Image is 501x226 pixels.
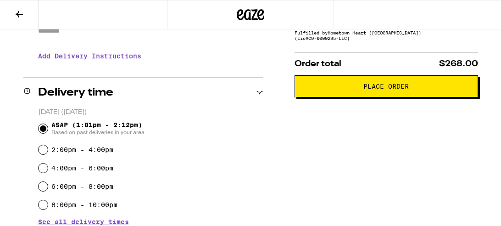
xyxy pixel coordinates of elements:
[51,164,113,172] label: 4:00pm - 6:00pm
[38,67,263,74] p: We'll contact you at [PHONE_NUMBER] when we arrive
[51,121,145,136] span: ASAP (1:01pm - 2:12pm)
[295,30,478,41] div: Fulfilled by Hometown Heart ([GEOGRAPHIC_DATA]) (Lic# C9-0000295-LIC )
[439,60,478,68] span: $268.00
[51,146,113,153] label: 2:00pm - 4:00pm
[51,129,145,136] span: Based on past deliveries in your area
[51,183,113,190] label: 6:00pm - 8:00pm
[363,83,409,90] span: Place Order
[295,75,478,97] button: Place Order
[295,60,341,68] span: Order total
[38,219,129,225] button: See all delivery times
[6,6,66,14] span: Hi. Need any help?
[38,45,263,67] h3: Add Delivery Instructions
[39,108,263,117] p: [DATE] ([DATE])
[51,201,117,209] label: 8:00pm - 10:00pm
[38,87,113,98] h2: Delivery time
